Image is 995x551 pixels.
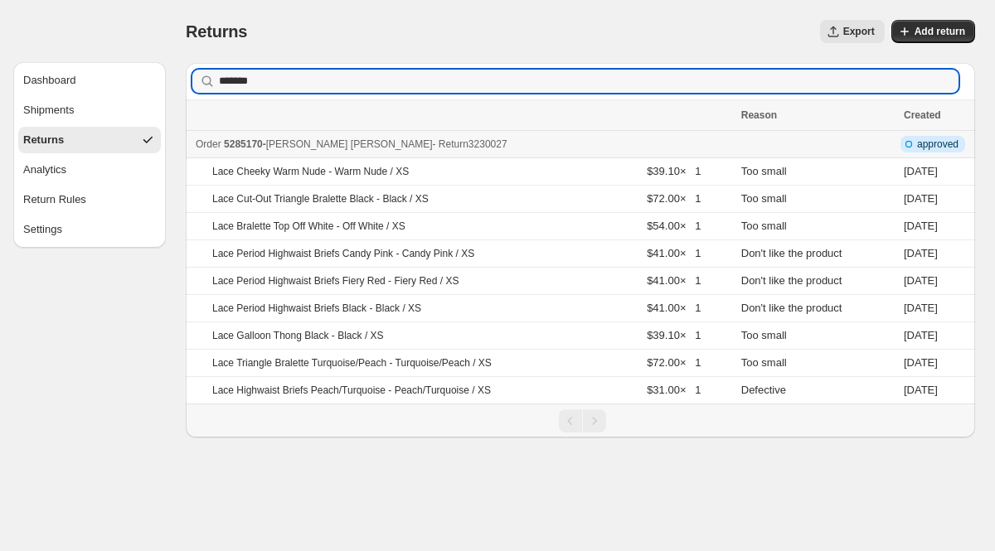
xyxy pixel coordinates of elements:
div: Return Rules [23,191,86,208]
button: Return Rules [18,186,161,213]
span: $41.00 × 1 [647,302,701,314]
time: Sunday, September 21, 2025 at 10:04:33 PM [904,165,938,177]
div: Settings [23,221,62,238]
span: - Return 3230027 [433,138,507,150]
p: Lace Triangle Bralette Turquoise/Peach - Turquoise/Peach / XS [212,356,492,370]
time: Sunday, September 21, 2025 at 10:04:33 PM [904,384,938,396]
span: Order [196,138,221,150]
td: Don't like the product [736,240,899,268]
p: Lace Galloon Thong Black - Black / XS [212,329,384,342]
button: Export [820,20,885,43]
span: 5285170 [224,138,263,150]
div: Analytics [23,162,66,178]
button: Add return [891,20,975,43]
p: Lace Period Highwaist Briefs Fiery Red - Fiery Red / XS [212,274,459,288]
p: Lace Period Highwaist Briefs Candy Pink - Candy Pink / XS [212,247,474,260]
time: Sunday, September 21, 2025 at 10:04:33 PM [904,247,938,259]
time: Sunday, September 21, 2025 at 10:04:33 PM [904,329,938,341]
span: $39.10 × 1 [647,329,701,341]
button: Dashboard [18,67,161,94]
button: Settings [18,216,161,243]
div: Returns [23,132,64,148]
span: Add return [915,25,965,38]
td: Too small [736,158,899,186]
div: Shipments [23,102,74,118]
nav: Pagination [186,404,975,437]
td: Don't like the product [736,295,899,322]
button: Shipments [18,97,161,123]
span: Returns [186,22,247,41]
span: $41.00 × 1 [647,247,701,259]
button: Analytics [18,157,161,183]
span: $41.00 × 1 [647,274,701,287]
span: $39.10 × 1 [647,165,701,177]
td: Too small [736,186,899,213]
time: Sunday, September 21, 2025 at 10:04:33 PM [904,274,938,287]
time: Sunday, September 21, 2025 at 10:04:33 PM [904,356,938,369]
span: $72.00 × 1 [647,356,701,369]
span: Reason [741,109,777,121]
p: Lace Cheeky Warm Nude - Warm Nude / XS [212,165,409,178]
p: Lace Highwaist Briefs Peach/Turquoise - Peach/Turquoise / XS [212,384,491,397]
time: Sunday, September 21, 2025 at 10:04:33 PM [904,302,938,314]
td: Too small [736,322,899,350]
td: Too small [736,213,899,240]
span: Created [904,109,941,121]
td: Defective [736,377,899,404]
td: Too small [736,350,899,377]
div: Dashboard [23,72,76,89]
span: [PERSON_NAME] [PERSON_NAME] [266,138,433,150]
time: Sunday, September 21, 2025 at 10:04:33 PM [904,220,938,232]
span: $31.00 × 1 [647,384,701,396]
div: - [196,136,731,152]
button: Returns [18,127,161,153]
span: Export [843,25,875,38]
td: Don't like the product [736,268,899,295]
p: Lace Period Highwaist Briefs Black - Black / XS [212,302,421,315]
span: $72.00 × 1 [647,192,701,205]
p: Lace Bralette Top Off White - Off White / XS [212,220,405,233]
span: approved [917,138,959,151]
span: $54.00 × 1 [647,220,701,232]
p: Lace Cut-Out Triangle Bralette Black - Black / XS [212,192,429,205]
time: Sunday, September 21, 2025 at 10:04:33 PM [904,192,938,205]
